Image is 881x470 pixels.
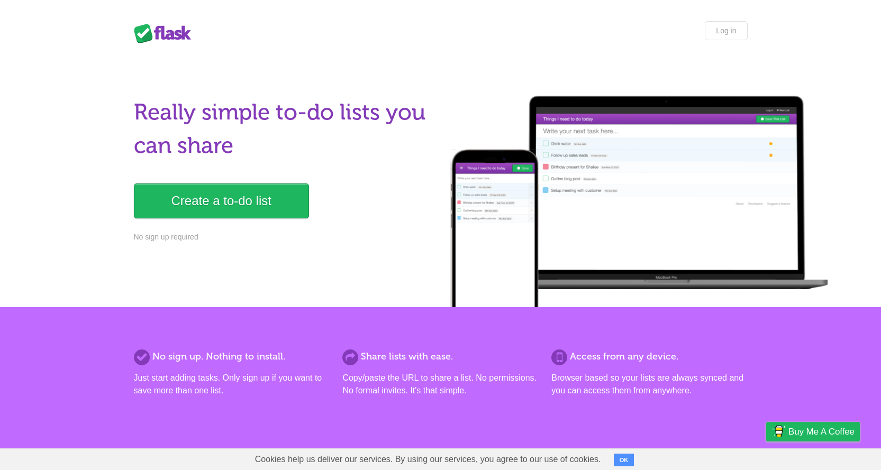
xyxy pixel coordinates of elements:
p: No sign up required [134,232,434,243]
a: Log in [705,21,747,40]
p: Just start adding tasks. Only sign up if you want to save more than one list. [134,372,330,397]
p: Browser based so your lists are always synced and you can access them from anywhere. [551,372,747,397]
span: Buy me a coffee [788,422,855,441]
button: OK [614,454,634,466]
img: Buy me a coffee [771,422,786,440]
p: Copy/paste the URL to share a list. No permissions. No formal invites. It's that simple. [342,372,538,397]
h2: Access from any device. [551,349,747,364]
div: Flask Lists [134,24,197,43]
a: Buy me a coffee [766,422,860,441]
h2: Share lists with ease. [342,349,538,364]
a: Create a to-do list [134,183,309,218]
span: Cookies help us deliver our services. By using our services, you agree to our use of cookies. [244,449,612,470]
h1: Really simple to-do lists you can share [134,96,434,162]
h2: No sign up. Nothing to install. [134,349,330,364]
